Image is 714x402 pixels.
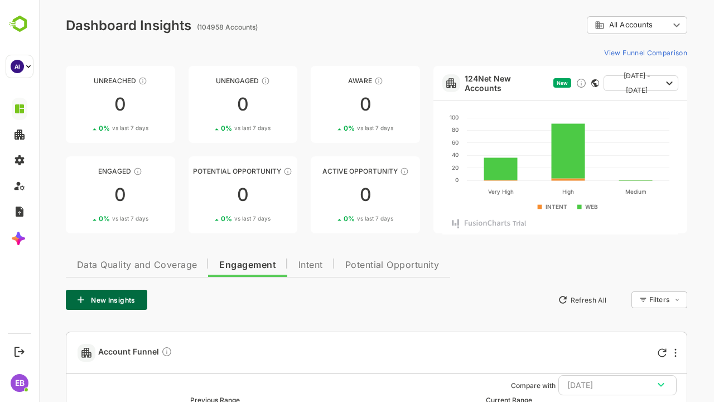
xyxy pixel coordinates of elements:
[27,156,136,233] a: EngagedThese accounts are warm, further nurturing would qualify them to MQAs00%vs last 7 days
[570,21,614,29] span: All Accounts
[11,60,24,73] div: AI
[272,66,381,143] a: AwareThese accounts have just entered the buying cycle and need further nurturing00%vs last 7 days
[548,15,648,36] div: All Accounts
[149,186,259,204] div: 0
[361,167,370,176] div: These accounts have open opportunities which might be at any of the Sales Stages
[222,76,231,85] div: These accounts have not shown enough engagement and need nurturing
[413,126,419,133] text: 80
[60,124,109,132] div: 0 %
[73,124,109,132] span: vs last 7 days
[472,381,517,390] ag: Compare with
[561,44,648,61] button: View Funnel Comparison
[610,295,630,304] div: Filters
[272,156,381,233] a: Active OpportunityThese accounts have open opportunities which might be at any of the Sales Stage...
[11,374,28,392] div: EB
[149,167,259,175] div: Potential Opportunity
[99,76,108,85] div: These accounts have not been engaged with for a defined time period
[6,13,34,35] img: BambooboxLogoMark.f1c84d78b4c51b1a7b5f700c9845e183.svg
[635,348,638,357] div: More
[416,176,419,183] text: 0
[195,214,231,223] span: vs last 7 days
[586,188,607,195] text: Medium
[413,139,419,146] text: 60
[528,378,629,393] div: [DATE]
[60,214,109,223] div: 0 %
[182,124,231,132] div: 0 %
[122,346,133,359] div: Compare Funnel to any previous dates, and click on any plot in the current funnel to view the det...
[149,95,259,113] div: 0
[514,291,572,309] button: Refresh All
[318,124,354,132] span: vs last 7 days
[413,164,419,171] text: 20
[149,156,259,233] a: Potential OpportunityThese accounts are MQAs and can be passed on to Inside Sales00%vs last 7 days
[27,17,152,33] div: Dashboard Insights
[609,290,648,310] div: Filters
[27,76,136,85] div: Unreached
[149,66,259,143] a: UnengagedThese accounts have not shown enough engagement and need nurturing00%vs last 7 days
[94,167,103,176] div: These accounts are warm, further nurturing would qualify them to MQAs
[426,74,510,93] a: 124Net New Accounts
[519,375,638,395] button: [DATE]
[27,186,136,204] div: 0
[12,344,27,359] button: Logout
[305,214,354,223] div: 0 %
[272,167,381,175] div: Active Opportunity
[318,214,354,223] span: vs last 7 days
[272,76,381,85] div: Aware
[27,95,136,113] div: 0
[272,186,381,204] div: 0
[27,290,108,310] button: New Insights
[59,346,133,359] span: Account Funnel
[27,167,136,175] div: Engaged
[306,261,401,270] span: Potential Opportunity
[158,23,222,31] ag: (104958 Accounts)
[305,124,354,132] div: 0 %
[182,214,231,223] div: 0 %
[556,20,630,30] div: All Accounts
[180,261,237,270] span: Engagement
[565,75,639,91] button: [DATE] - [DATE]
[259,261,284,270] span: Intent
[449,188,475,195] text: Very High
[195,124,231,132] span: vs last 7 days
[552,79,560,87] div: This card does not support filter and segments
[27,66,136,143] a: UnreachedThese accounts have not been engaged with for a defined time period00%vs last 7 days
[149,76,259,85] div: Unengaged
[38,261,158,270] span: Data Quality and Coverage
[73,214,109,223] span: vs last 7 days
[518,80,529,86] span: New
[335,76,344,85] div: These accounts have just entered the buying cycle and need further nurturing
[619,348,628,357] div: Refresh
[523,188,535,195] text: High
[413,151,419,158] text: 40
[573,69,623,98] span: [DATE] - [DATE]
[272,95,381,113] div: 0
[411,114,419,121] text: 100
[244,167,253,176] div: These accounts are MQAs and can be passed on to Inside Sales
[537,78,548,89] div: Discover new ICP-fit accounts showing engagement — via intent surges, anonymous website visits, L...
